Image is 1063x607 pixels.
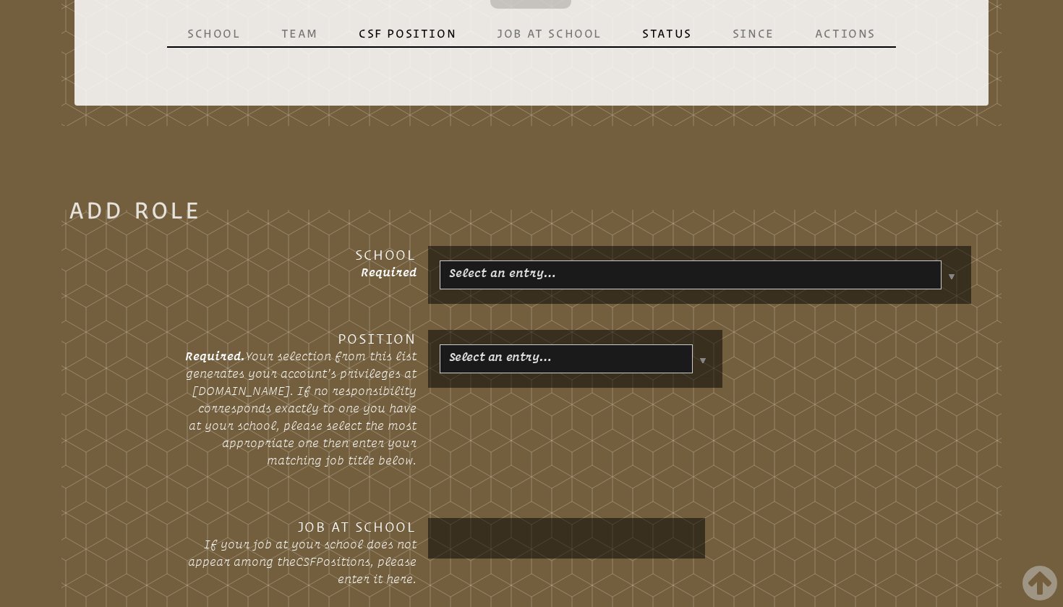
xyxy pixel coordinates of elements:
p: Your selection from this list generates your account’s privileges at [DOMAIN_NAME]. If no respons... [185,347,417,469]
a: Select an entry… [443,345,552,368]
span: Required. [185,349,245,362]
p: Team [281,26,318,41]
p: CSF Position [359,26,456,41]
p: Since [733,26,774,41]
legend: Add Role [69,201,202,218]
h3: Position [185,330,417,347]
span: CSF [296,555,316,568]
span: Required [361,266,417,279]
h3: School [185,246,417,263]
p: Status [642,26,692,41]
a: Select an entry… [443,261,556,284]
h3: Job at School [185,518,417,535]
p: Actions [815,26,876,41]
p: Job at School [497,26,602,41]
p: School [187,26,241,41]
